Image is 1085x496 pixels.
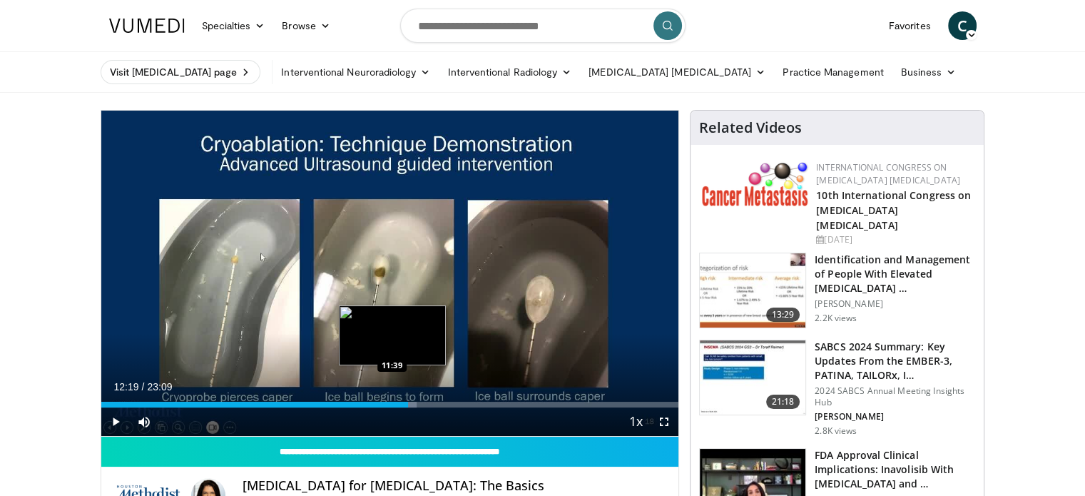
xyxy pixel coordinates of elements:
[243,478,668,494] h4: [MEDICAL_DATA] for [MEDICAL_DATA]: The Basics
[147,381,172,393] span: 23:09
[815,340,975,383] h3: SABCS 2024 Summary: Key Updates From the EMBER-3, PATINA, TAILORx, I…
[142,381,145,393] span: /
[114,381,139,393] span: 12:19
[339,305,446,365] img: image.jpeg
[766,395,800,409] span: 21:18
[815,298,975,310] p: [PERSON_NAME]
[101,408,130,436] button: Play
[699,119,802,136] h4: Related Videos
[101,60,261,84] a: Visit [MEDICAL_DATA] page
[101,111,679,437] video-js: Video Player
[774,58,892,86] a: Practice Management
[880,11,939,40] a: Favorites
[273,11,339,40] a: Browse
[130,408,158,436] button: Mute
[621,408,650,436] button: Playback Rate
[700,253,805,328] img: f3e414da-7d1c-4e07-9ec1-229507e9276d.150x105_q85_crop-smart_upscale.jpg
[700,340,805,415] img: 24788a67-60a2-4554-b753-a3698dbabb20.150x105_q85_crop-smart_upscale.jpg
[101,402,679,408] div: Progress Bar
[400,9,686,43] input: Search topics, interventions
[815,448,975,491] h3: FDA Approval Clinical Implications: Inavolisib With [MEDICAL_DATA] and …
[766,308,800,322] span: 13:29
[580,58,774,86] a: [MEDICAL_DATA] [MEDICAL_DATA]
[816,233,972,246] div: [DATE]
[439,58,580,86] a: Interventional Radiology
[650,408,678,436] button: Fullscreen
[948,11,977,40] a: C
[815,253,975,295] h3: Identification and Management of People With Elevated [MEDICAL_DATA] …
[815,411,975,422] p: [PERSON_NAME]
[699,253,975,328] a: 13:29 Identification and Management of People With Elevated [MEDICAL_DATA] … [PERSON_NAME] 2.2K v...
[892,58,965,86] a: Business
[272,58,439,86] a: Interventional Neuroradiology
[702,161,809,206] img: 6ff8bc22-9509-4454-a4f8-ac79dd3b8976.png.150x105_q85_autocrop_double_scale_upscale_version-0.2.png
[815,425,857,437] p: 2.8K views
[193,11,274,40] a: Specialties
[816,161,960,186] a: International Congress on [MEDICAL_DATA] [MEDICAL_DATA]
[815,385,975,408] p: 2024 SABCS Annual Meeting Insights Hub
[109,19,185,33] img: VuMedi Logo
[816,188,971,232] a: 10th International Congress on [MEDICAL_DATA] [MEDICAL_DATA]
[699,340,975,437] a: 21:18 SABCS 2024 Summary: Key Updates From the EMBER-3, PATINA, TAILORx, I… 2024 SABCS Annual Mee...
[815,313,857,324] p: 2.2K views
